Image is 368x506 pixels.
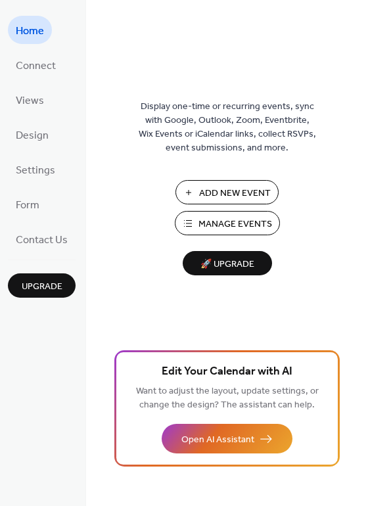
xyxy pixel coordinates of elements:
[175,211,280,235] button: Manage Events
[162,363,292,381] span: Edit Your Calendar with AI
[16,21,44,41] span: Home
[16,91,44,111] span: Views
[181,433,254,447] span: Open AI Assistant
[8,16,52,44] a: Home
[22,280,62,294] span: Upgrade
[139,100,316,155] span: Display one-time or recurring events, sync with Google, Outlook, Zoom, Eventbrite, Wix Events or ...
[16,230,68,250] span: Contact Us
[16,195,39,216] span: Form
[8,120,57,149] a: Design
[8,85,52,114] a: Views
[8,225,76,253] a: Contact Us
[162,424,292,453] button: Open AI Assistant
[8,155,63,183] a: Settings
[183,251,272,275] button: 🚀 Upgrade
[198,218,272,231] span: Manage Events
[191,256,264,273] span: 🚀 Upgrade
[16,160,55,181] span: Settings
[8,273,76,298] button: Upgrade
[8,51,64,79] a: Connect
[8,190,47,218] a: Form
[199,187,271,200] span: Add New Event
[16,126,49,146] span: Design
[136,382,319,414] span: Want to adjust the layout, update settings, or change the design? The assistant can help.
[175,180,279,204] button: Add New Event
[16,56,56,76] span: Connect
